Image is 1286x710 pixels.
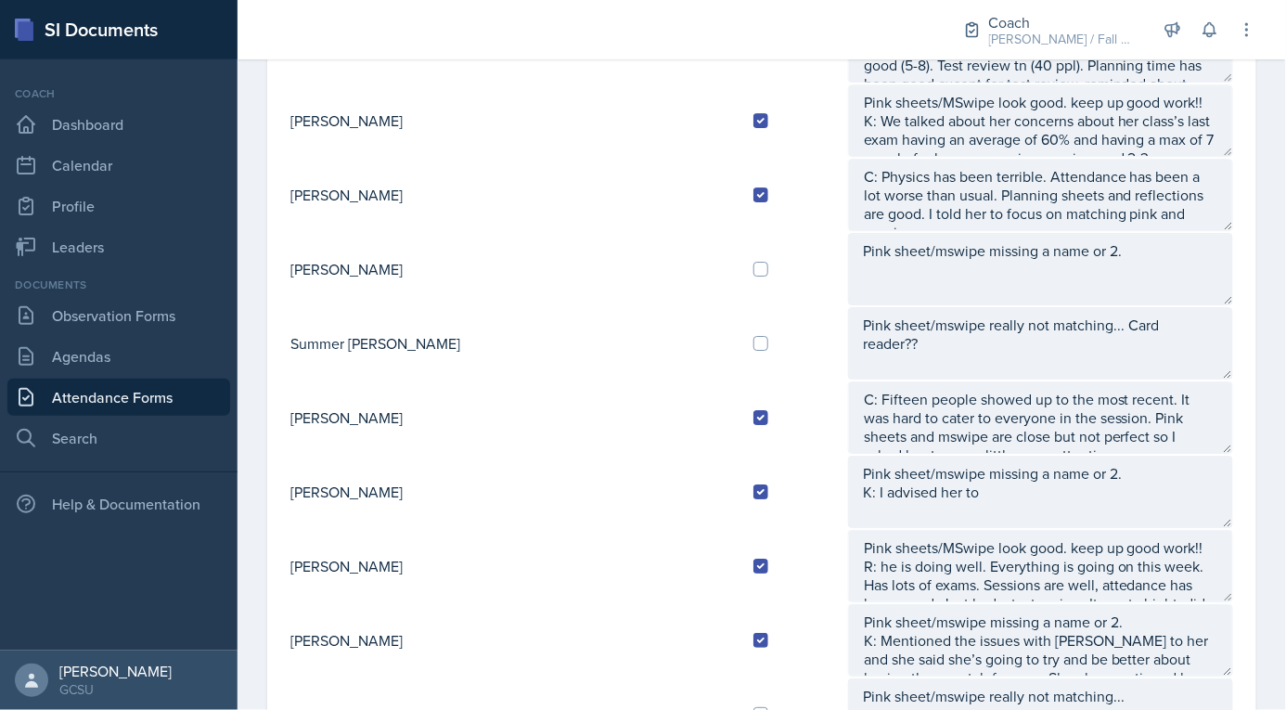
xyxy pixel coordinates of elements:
a: Dashboard [7,106,230,143]
div: Help & Documentation [7,485,230,523]
a: Search [7,420,230,457]
a: Attendance Forms [7,379,230,416]
td: [PERSON_NAME] [289,84,739,158]
div: Documents [7,277,230,293]
div: [PERSON_NAME] [59,662,172,680]
td: [PERSON_NAME] [289,381,739,455]
td: [PERSON_NAME] [289,455,739,529]
div: Coach [7,85,230,102]
div: [PERSON_NAME] / Fall 2025 [989,30,1138,49]
td: [PERSON_NAME] [289,232,739,306]
td: Summer [PERSON_NAME] [289,306,739,381]
div: GCSU [59,680,172,699]
a: Profile [7,187,230,225]
a: Calendar [7,147,230,184]
td: [PERSON_NAME] [289,603,739,678]
div: Coach [989,11,1138,33]
a: Leaders [7,228,230,265]
a: Agendas [7,338,230,375]
a: Observation Forms [7,297,230,334]
td: [PERSON_NAME] [289,529,739,603]
td: [PERSON_NAME] [289,158,739,232]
